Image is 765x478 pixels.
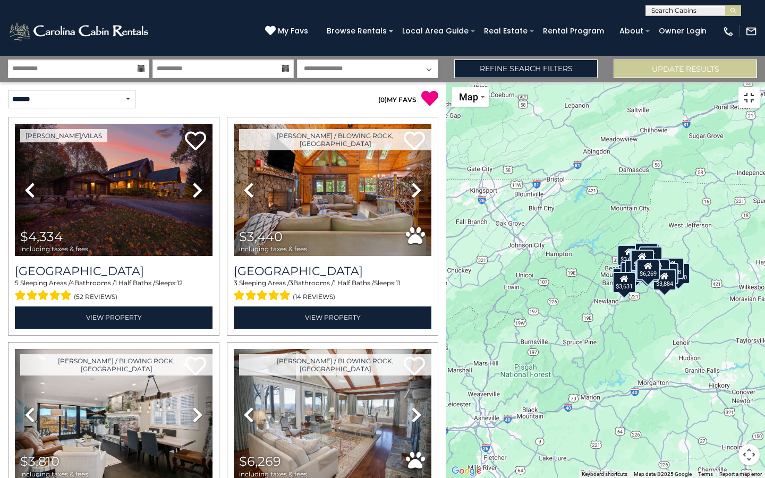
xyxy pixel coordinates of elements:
a: Add to favorites [185,130,206,153]
a: Report a map error [719,471,762,477]
a: Refine Search Filters [454,59,598,78]
span: (14 reviews) [293,290,335,304]
a: Rental Program [538,23,609,39]
span: 0 [380,96,385,104]
a: [PERSON_NAME]/Vilas [20,129,107,142]
button: Change map style [452,87,489,107]
a: Owner Login [653,23,712,39]
span: Map [459,91,478,103]
div: $3,631 [613,272,636,293]
a: Local Area Guide [397,23,474,39]
div: $3,633 [617,245,641,266]
div: $4,531 [625,260,648,281]
div: $3,774 [635,243,658,264]
span: 12 [177,279,183,287]
div: $4,334 [631,250,654,271]
div: $2,460 [630,258,653,279]
span: $4,334 [20,229,63,244]
a: My Favs [265,25,311,37]
div: $9,128 [661,258,684,279]
span: 11 [396,279,400,287]
span: 5 [15,279,19,287]
span: ( ) [378,96,387,104]
span: 3 [234,279,237,287]
img: Google [449,464,484,478]
img: mail-regular-white.png [745,25,757,37]
a: Open this area in Google Maps (opens a new window) [449,464,484,478]
h3: Diamond Creek Lodge [15,264,212,278]
div: $6,269 [636,259,660,280]
span: Map data ©2025 Google [634,471,692,477]
button: Map camera controls [738,444,760,465]
div: Sleeping Areas / Bathrooms / Sleeps: [234,278,431,304]
span: including taxes & fees [20,245,88,252]
div: $3,440 [635,261,659,282]
div: $3,884 [653,269,676,291]
span: $6,269 [239,454,281,469]
span: including taxes & fees [239,471,307,477]
button: Toggle fullscreen view [738,87,760,108]
span: $3,810 [20,454,59,469]
a: (0)MY FAVS [378,96,416,104]
span: 1 Half Baths / [334,279,374,287]
span: including taxes & fees [20,471,88,477]
a: About [614,23,649,39]
div: Sleeping Areas / Bathrooms / Sleeps: [15,278,212,304]
img: phone-regular-white.png [722,25,734,37]
img: thumbnail_163277015.jpeg [234,124,431,256]
img: White-1-2.png [8,21,151,42]
button: Update Results [614,59,757,78]
a: [PERSON_NAME] / Blowing Rock, [GEOGRAPHIC_DATA] [20,354,212,375]
img: thumbnail_163281251.jpeg [15,124,212,256]
a: [PERSON_NAME] / Blowing Rock, [GEOGRAPHIC_DATA] [239,129,431,150]
span: $3,440 [239,229,283,244]
span: My Favs [278,25,308,37]
span: 4 [70,279,74,287]
a: Browse Rentals [321,23,392,39]
h3: Chimney Island [234,264,431,278]
span: 1 Half Baths / [115,279,155,287]
span: 3 [290,279,293,287]
span: including taxes & fees [239,245,307,252]
button: Keyboard shortcuts [582,471,627,478]
a: View Property [234,306,431,328]
a: [GEOGRAPHIC_DATA] [234,264,431,278]
a: Real Estate [479,23,533,39]
a: View Property [15,306,212,328]
a: Terms (opens in new tab) [698,471,713,477]
a: [PERSON_NAME] / Blowing Rock, [GEOGRAPHIC_DATA] [239,354,431,375]
div: $3,973 [639,246,662,268]
a: [GEOGRAPHIC_DATA] [15,264,212,278]
span: (52 reviews) [74,290,117,304]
